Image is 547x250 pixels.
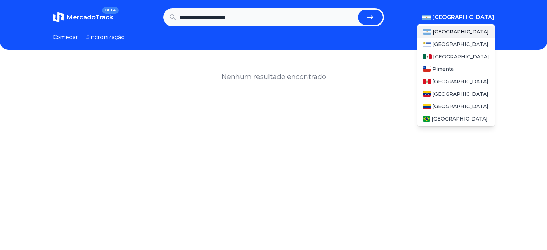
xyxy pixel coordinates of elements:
img: Peru [423,79,431,84]
font: [GEOGRAPHIC_DATA] [432,78,488,85]
img: Argentina [422,15,431,20]
img: MercadoTrack [53,12,64,23]
button: [GEOGRAPHIC_DATA] [422,13,495,21]
font: [GEOGRAPHIC_DATA] [432,103,488,109]
a: Argentina[GEOGRAPHIC_DATA] [417,26,495,38]
font: MercadoTrack [67,13,113,21]
img: México [423,54,432,59]
font: [GEOGRAPHIC_DATA] [433,29,489,35]
img: Uruguai [423,41,431,47]
img: Brasil [423,116,431,122]
font: [GEOGRAPHIC_DATA] [433,54,489,60]
img: Venezuela [423,91,431,97]
font: [GEOGRAPHIC_DATA] [432,116,488,122]
a: Brasil[GEOGRAPHIC_DATA] [417,113,495,125]
a: Sincronização [86,33,125,41]
font: [GEOGRAPHIC_DATA] [432,14,495,20]
a: Peru[GEOGRAPHIC_DATA] [417,75,495,88]
font: [GEOGRAPHIC_DATA] [432,91,488,97]
a: Colômbia[GEOGRAPHIC_DATA] [417,100,495,113]
img: Colômbia [423,104,431,109]
a: Uruguai[GEOGRAPHIC_DATA] [417,38,495,50]
a: Começar [53,33,78,41]
img: Argentina [423,29,432,35]
a: PimentaPimenta [417,63,495,75]
a: MercadoTrackBETA [53,12,113,23]
img: Pimenta [423,66,431,72]
font: Começar [53,34,78,40]
font: Pimenta [432,66,454,72]
font: Nenhum resultado encontrado [221,73,326,81]
a: México[GEOGRAPHIC_DATA] [417,50,495,63]
font: Sincronização [86,34,125,40]
font: [GEOGRAPHIC_DATA] [432,41,488,47]
font: BETA [105,8,116,12]
a: Venezuela[GEOGRAPHIC_DATA] [417,88,495,100]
